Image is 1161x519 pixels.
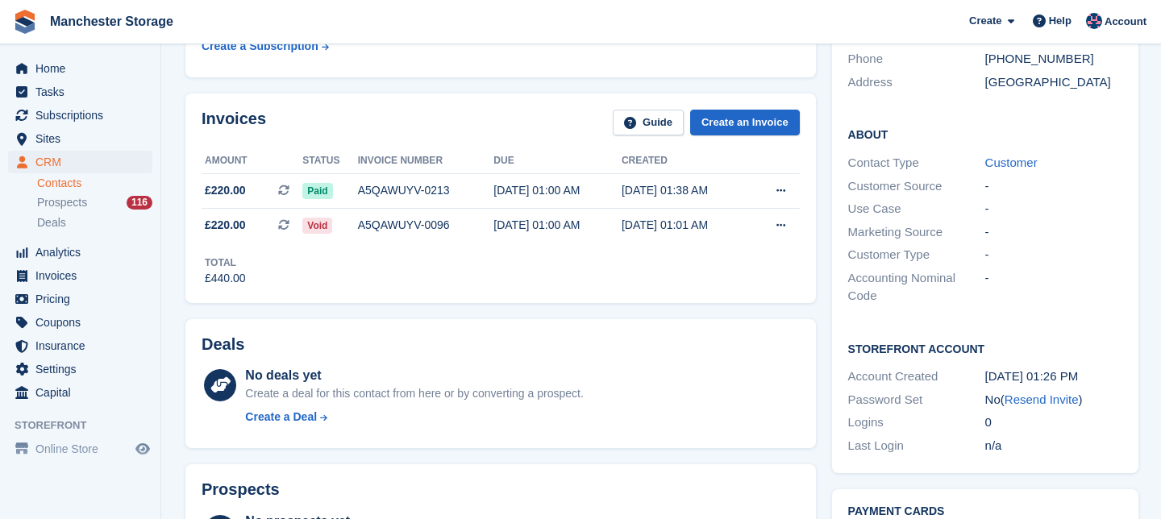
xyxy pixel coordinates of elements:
div: Phone [848,50,985,69]
h2: About [848,126,1122,142]
div: n/a [985,437,1122,455]
div: Logins [848,413,985,432]
div: Total [205,255,246,270]
span: Insurance [35,334,132,357]
a: Prospects 116 [37,194,152,211]
a: menu [8,104,152,127]
div: Last Login [848,437,985,455]
a: Guide [613,110,684,136]
div: - [985,269,1122,305]
div: - [985,200,1122,218]
a: Preview store [133,439,152,459]
h2: Deals [202,335,244,354]
div: £440.00 [205,270,246,287]
span: Prospects [37,195,87,210]
a: menu [8,311,152,334]
th: Created [622,148,750,174]
div: Address [848,73,985,92]
div: [GEOGRAPHIC_DATA] [985,73,1122,92]
th: Invoice number [358,148,494,174]
div: Create a deal for this contact from here or by converting a prospect. [245,385,583,402]
span: CRM [35,151,132,173]
div: [DATE] 01:00 AM [493,217,622,234]
h2: Storefront Account [848,340,1122,356]
a: menu [8,438,152,460]
span: Home [35,57,132,80]
span: Paid [302,183,332,199]
span: Storefront [15,417,160,434]
div: Create a Deal [245,409,317,426]
a: menu [8,81,152,103]
div: Account Created [848,367,985,386]
th: Status [302,148,357,174]
div: No [985,391,1122,409]
div: Use Case [848,200,985,218]
span: £220.00 [205,217,246,234]
div: [DATE] 01:01 AM [622,217,750,234]
span: Tasks [35,81,132,103]
div: A5QAWUYV-0213 [358,182,494,199]
a: Resend Invite [1005,392,1079,406]
div: 0 [985,413,1122,432]
span: Online Store [35,438,132,460]
span: Subscriptions [35,104,132,127]
span: Pricing [35,288,132,310]
span: Settings [35,358,132,380]
div: - [985,177,1122,196]
div: - [985,246,1122,264]
a: menu [8,334,152,357]
img: stora-icon-8386f47178a22dfd0bd8f6a31ec36ba5ce8667c1dd55bd0f319d3a0aa187defe.svg [13,10,37,34]
a: menu [8,358,152,380]
div: No deals yet [245,366,583,385]
span: Deals [37,215,66,230]
div: A5QAWUYV-0096 [358,217,494,234]
a: Deals [37,214,152,231]
a: menu [8,381,152,404]
th: Amount [202,148,302,174]
div: - [985,223,1122,242]
div: [DATE] 01:38 AM [622,182,750,199]
a: Create a Subscription [202,31,329,61]
span: £220.00 [205,182,246,199]
a: Customer [985,156,1038,169]
a: menu [8,57,152,80]
span: Account [1105,14,1146,30]
div: Customer Type [848,246,985,264]
a: Create an Invoice [690,110,800,136]
span: Void [302,218,332,234]
span: ( ) [1001,392,1083,406]
div: [DATE] 01:00 AM [493,182,622,199]
a: menu [8,241,152,264]
span: Coupons [35,311,132,334]
div: Marketing Source [848,223,985,242]
div: Contact Type [848,154,985,172]
h2: Prospects [202,480,280,499]
div: 116 [127,196,152,210]
span: Analytics [35,241,132,264]
div: Accounting Nominal Code [848,269,985,305]
span: Sites [35,127,132,150]
span: Capital [35,381,132,404]
a: Contacts [37,176,152,191]
h2: Invoices [202,110,266,136]
span: Create [969,13,1001,29]
h2: Payment cards [848,505,1122,518]
a: menu [8,264,152,287]
a: Manchester Storage [44,8,180,35]
div: Create a Subscription [202,38,318,55]
span: Help [1049,13,1072,29]
div: Customer Source [848,177,985,196]
a: menu [8,288,152,310]
span: Invoices [35,264,132,287]
div: Password Set [848,391,985,409]
div: [PHONE_NUMBER] [985,50,1122,69]
div: [DATE] 01:26 PM [985,367,1122,386]
a: Create a Deal [245,409,583,426]
a: menu [8,151,152,173]
th: Due [493,148,622,174]
a: menu [8,127,152,150]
